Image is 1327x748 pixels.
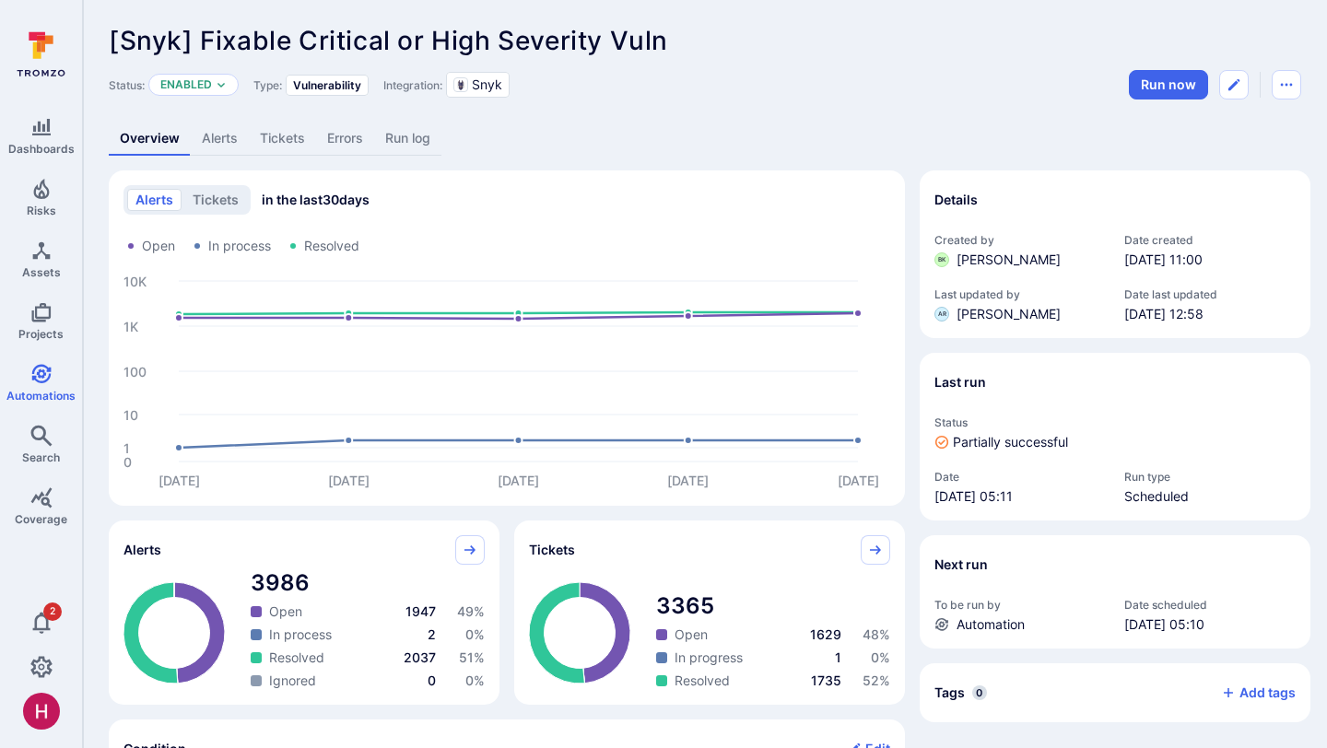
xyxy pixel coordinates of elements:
[249,122,316,156] a: Tickets
[8,142,75,156] span: Dashboards
[109,25,668,56] span: [Snyk] Fixable Critical or High Severity Vuln
[23,693,60,730] img: ACg8ocKzQzwPSwOZT_k9C736TfcBpCStqIZdMR9gXOhJgTaH9y_tsw=s96-c
[675,625,708,644] span: Open
[835,649,841,665] span: 1
[1124,287,1296,301] span: Date last updated
[498,473,539,488] text: [DATE]
[184,189,247,211] button: tickets
[23,693,60,730] div: Harshil Parikh
[934,233,1106,247] span: Created by
[428,626,436,642] span: 2
[123,541,161,559] span: Alerts
[123,454,132,470] text: 0
[529,541,575,559] span: Tickets
[457,603,485,619] span: 49 %
[22,265,61,279] span: Assets
[957,251,1061,269] span: [PERSON_NAME]
[269,625,332,644] span: In process
[43,602,62,621] span: 2
[934,415,1296,429] span: Status
[1124,233,1296,247] span: Date created
[1129,70,1208,99] button: Run automation
[863,626,890,642] span: 48 %
[957,305,1061,323] span: [PERSON_NAME]
[160,77,212,92] button: Enabled
[934,191,978,209] h2: Details
[675,672,730,690] span: Resolved
[934,470,1106,484] span: Date
[253,78,282,92] span: Type:
[934,373,986,392] h2: Last run
[109,122,1301,156] div: Automation tabs
[1124,251,1296,269] span: [DATE] 11:00
[459,649,485,665] span: 51 %
[109,78,145,92] span: Status:
[465,672,485,688] span: 0 %
[191,122,249,156] a: Alerts
[1124,487,1296,506] span: Scheduled
[109,122,191,156] a: Overview
[1124,615,1296,634] span: [DATE] 05:10
[27,204,56,217] span: Risks
[953,433,1068,451] span: Partially successful
[15,512,67,526] span: Coverage
[328,473,370,488] text: [DATE]
[22,450,60,464] span: Search
[1272,70,1301,99] button: Automation menu
[109,170,905,506] div: Alerts/Tickets trend
[934,307,949,321] div: Aaron Roy
[405,603,436,619] span: 1947
[262,191,370,209] span: in the last 30 days
[428,672,436,688] span: 0
[269,602,302,621] span: Open
[251,568,485,598] span: total
[920,353,1310,520] section: Last run widget
[109,520,499,705] div: Alerts pie widget
[1124,598,1296,612] span: Date scheduled
[123,274,147,289] text: 10K
[216,79,227,90] button: Expand dropdown
[972,685,987,700] span: 0
[1219,70,1249,99] button: Edit automation
[304,237,359,255] span: Resolved
[374,122,441,156] a: Run log
[656,591,890,621] span: total
[123,364,147,380] text: 100
[208,237,271,255] span: In process
[920,170,1310,338] section: Details widget
[920,663,1310,722] div: Collapse tags
[127,189,182,211] button: alerts
[934,252,949,267] div: Blake Kizer
[286,75,369,96] div: Vulnerability
[142,237,175,255] span: Open
[123,319,138,334] text: 1K
[514,520,905,705] div: Tickets pie widget
[1124,470,1296,484] span: Run type
[838,473,879,488] text: [DATE]
[871,649,890,665] span: 0 %
[811,672,841,688] span: 1735
[269,649,324,667] span: Resolved
[675,649,743,667] span: In progress
[1124,305,1296,323] span: [DATE] 12:58
[1206,678,1296,707] button: Add tags
[863,672,890,688] span: 52 %
[269,672,316,690] span: Ignored
[123,440,130,456] text: 1
[957,615,1025,634] span: Automation
[383,78,442,92] span: Integration:
[934,684,965,702] h2: Tags
[934,598,1106,612] span: To be run by
[465,626,485,642] span: 0 %
[472,76,502,94] span: Snyk
[667,473,709,488] text: [DATE]
[18,327,64,341] span: Projects
[934,287,1106,301] span: Last updated by
[316,122,374,156] a: Errors
[920,535,1310,649] section: Next run widget
[159,473,200,488] text: [DATE]
[123,407,138,423] text: 10
[934,487,1106,506] span: [DATE] 05:11
[6,389,76,403] span: Automations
